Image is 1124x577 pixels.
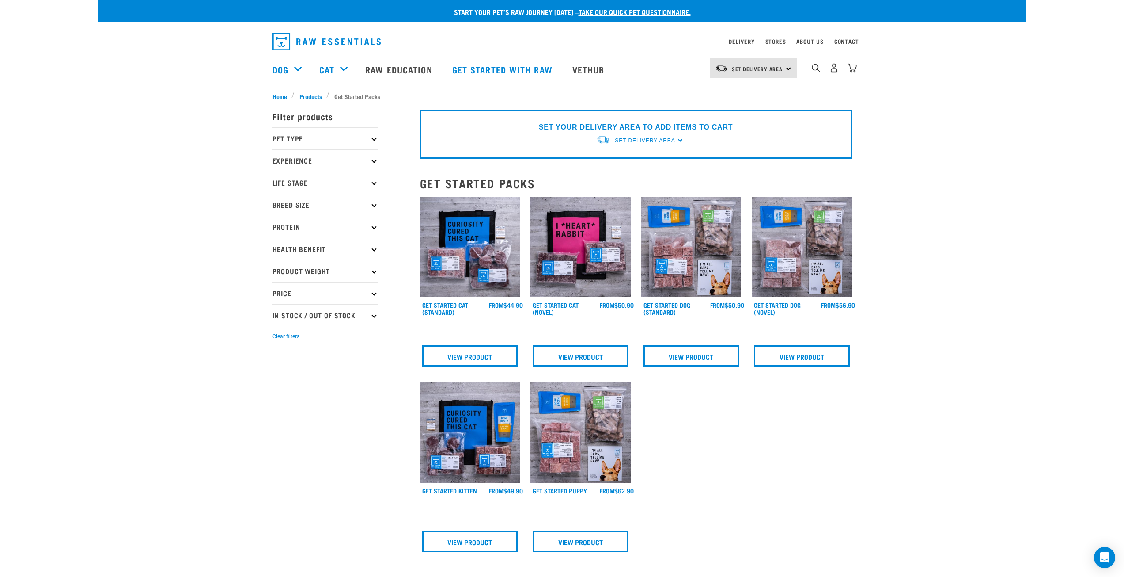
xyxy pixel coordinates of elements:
nav: dropdown navigation [98,52,1026,87]
p: Filter products [272,105,378,127]
span: Home [272,92,287,101]
img: van-moving.png [596,135,610,145]
img: Assortment Of Raw Essential Products For Cats Including, Blue And Black Tote Bag With "Curiosity ... [420,197,520,298]
img: NPS Puppy Update [530,382,631,483]
a: View Product [643,345,739,367]
a: Get Started Cat (Standard) [422,303,468,313]
a: View Product [533,531,628,552]
span: Products [299,92,322,101]
p: Start your pet’s raw journey [DATE] – [105,7,1033,17]
div: $49.90 [489,487,523,494]
p: Health Benefit [272,238,378,260]
img: Assortment Of Raw Essential Products For Cats Including, Pink And Black Tote Bag With "I *Heart* ... [530,197,631,298]
img: NSP Kitten Update [420,382,520,483]
span: FROM [710,303,725,306]
a: Get started with Raw [443,52,564,87]
a: About Us [796,40,823,43]
p: SET YOUR DELIVERY AREA TO ADD ITEMS TO CART [539,122,733,133]
nav: breadcrumbs [272,92,852,101]
img: van-moving.png [715,64,727,72]
a: Delivery [729,40,754,43]
p: Price [272,282,378,304]
img: user.png [829,63,839,73]
div: $50.90 [710,302,744,309]
div: $50.90 [600,302,634,309]
div: $44.90 [489,302,523,309]
a: Get Started Dog (Novel) [754,303,801,313]
img: NSP Dog Standard Update [641,197,742,298]
a: take our quick pet questionnaire. [579,10,691,14]
div: $56.90 [821,302,855,309]
a: Stores [765,40,786,43]
div: $62.90 [600,487,634,494]
div: Open Intercom Messenger [1094,547,1115,568]
a: Home [272,92,292,101]
a: Cat [319,63,334,76]
a: Vethub [564,52,616,87]
a: Get Started Cat (Novel) [533,303,579,313]
nav: dropdown navigation [265,29,859,54]
a: View Product [533,345,628,367]
a: View Product [422,531,518,552]
span: Set Delivery Area [732,67,783,70]
p: Protein [272,216,378,238]
a: Raw Education [356,52,443,87]
span: FROM [600,303,614,306]
span: FROM [600,489,614,492]
p: Breed Size [272,194,378,216]
a: Dog [272,63,288,76]
a: Get Started Kitten [422,489,477,492]
span: FROM [489,489,503,492]
a: View Product [422,345,518,367]
a: Get Started Dog (Standard) [643,303,690,313]
h2: Get Started Packs [420,176,852,190]
span: FROM [821,303,836,306]
button: Clear filters [272,332,299,340]
a: Contact [834,40,859,43]
p: Life Stage [272,172,378,194]
img: NSP Dog Novel Update [752,197,852,298]
span: Set Delivery Area [615,138,675,144]
a: Get Started Puppy [533,489,587,492]
a: View Product [754,345,850,367]
span: FROM [489,303,503,306]
img: Raw Essentials Logo [272,33,381,50]
a: Products [295,92,326,101]
img: home-icon@2x.png [848,63,857,73]
p: Product Weight [272,260,378,282]
img: home-icon-1@2x.png [812,64,820,72]
p: Pet Type [272,127,378,149]
p: Experience [272,149,378,172]
p: In Stock / Out Of Stock [272,304,378,326]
